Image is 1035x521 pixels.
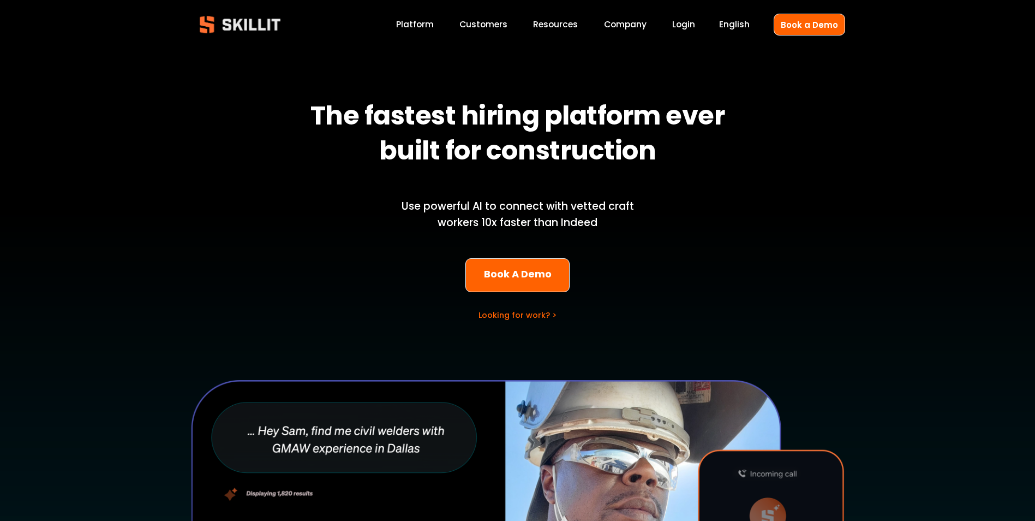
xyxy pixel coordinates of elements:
span: English [719,18,750,31]
p: Use powerful AI to connect with vetted craft workers 10x faster than Indeed [383,198,653,232]
a: Platform [396,17,434,32]
a: Customers [459,17,507,32]
a: Looking for work? > [478,310,557,321]
a: folder dropdown [533,17,578,32]
div: language picker [719,17,750,32]
a: Company [604,17,647,32]
a: Login [672,17,695,32]
img: Skillit [190,8,290,41]
span: Resources [533,18,578,31]
a: Book A Demo [465,258,570,293]
a: Book a Demo [774,14,845,35]
strong: The fastest hiring platform ever built for construction [310,96,730,175]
